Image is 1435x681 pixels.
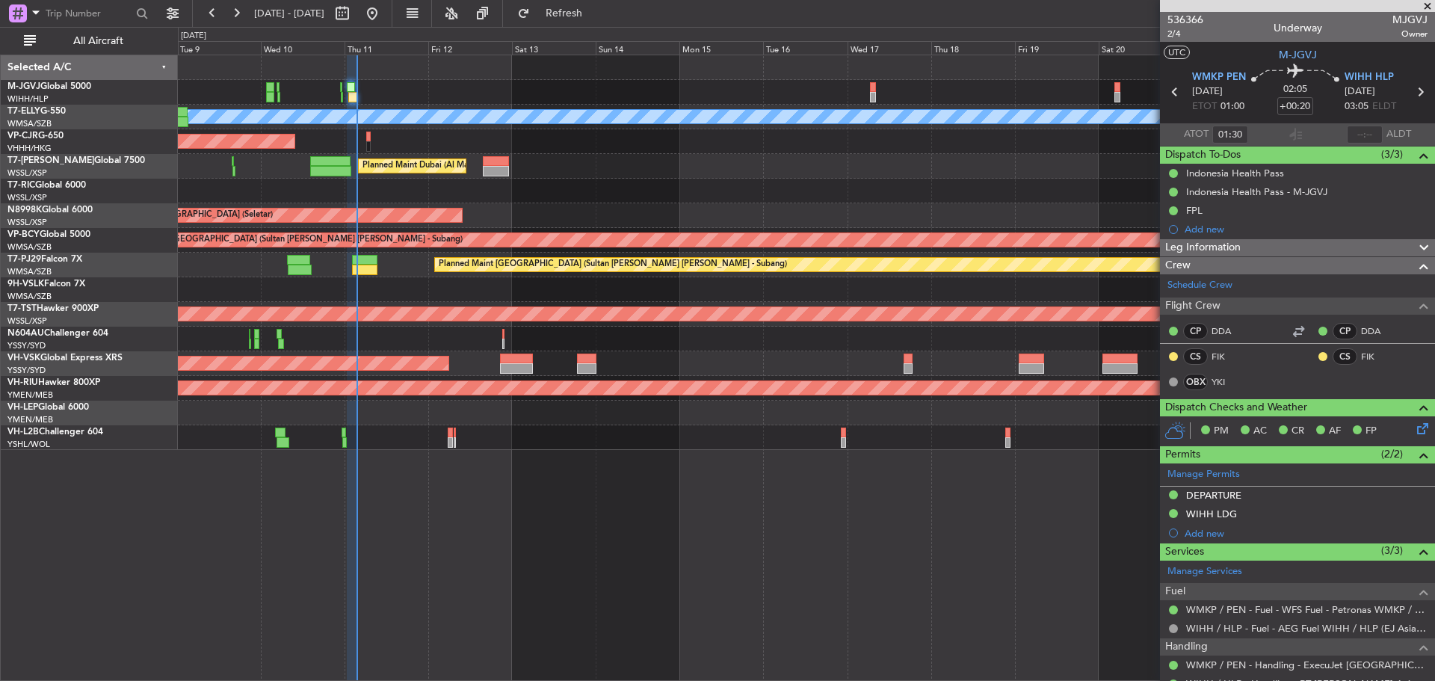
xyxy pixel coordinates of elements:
[1212,350,1245,363] a: FIK
[848,41,931,55] div: Wed 17
[1220,99,1244,114] span: 01:00
[1167,467,1240,482] a: Manage Permits
[763,41,847,55] div: Tue 16
[596,41,679,55] div: Sun 14
[1186,185,1327,198] div: Indonesia Health Pass - M-JGVJ
[428,41,512,55] div: Fri 12
[1361,350,1395,363] a: FIK
[7,365,46,376] a: YSSY/SYD
[7,329,108,338] a: N604AUChallenger 604
[1167,278,1232,293] a: Schedule Crew
[1184,127,1209,142] span: ATOT
[1186,508,1237,520] div: WIHH LDG
[7,230,90,239] a: VP-BCYGlobal 5000
[1015,41,1099,55] div: Fri 19
[1333,323,1357,339] div: CP
[1099,41,1182,55] div: Sat 20
[1165,583,1185,600] span: Fuel
[1186,489,1241,502] div: DEPARTURE
[7,241,52,253] a: WMSA/SZB
[7,414,53,425] a: YMEN/MEB
[7,403,38,412] span: VH-LEP
[1185,223,1428,235] div: Add new
[1165,257,1191,274] span: Crew
[7,181,86,190] a: T7-RICGlobal 6000
[512,41,596,55] div: Sat 13
[1347,126,1383,144] input: --:--
[1192,99,1217,114] span: ETOT
[1183,348,1208,365] div: CS
[7,181,35,190] span: T7-RIC
[1381,147,1403,162] span: (3/3)
[1372,99,1396,114] span: ELDT
[104,229,463,251] div: Unplanned Maint [GEOGRAPHIC_DATA] (Sultan [PERSON_NAME] [PERSON_NAME] - Subang)
[7,266,52,277] a: WMSA/SZB
[7,304,99,313] a: T7-TSTHawker 900XP
[1165,298,1220,315] span: Flight Crew
[679,41,763,55] div: Mon 15
[1381,446,1403,462] span: (2/2)
[1381,543,1403,558] span: (3/3)
[7,82,40,91] span: M-JGVJ
[7,280,44,289] span: 9H-VSLK
[46,2,132,25] input: Trip Number
[7,354,123,363] a: VH-VSKGlobal Express XRS
[7,428,103,437] a: VH-L2BChallenger 604
[254,7,324,20] span: [DATE] - [DATE]
[7,82,91,91] a: M-JGVJGlobal 5000
[7,206,93,215] a: N8998KGlobal 6000
[1192,70,1246,85] span: WMKP PEN
[7,340,46,351] a: YSSY/SYD
[7,132,38,141] span: VP-CJR
[362,155,510,177] div: Planned Maint Dubai (Al Maktoum Intl)
[1167,28,1203,40] span: 2/4
[1167,12,1203,28] span: 536366
[7,230,40,239] span: VP-BCY
[177,41,261,55] div: Tue 9
[1186,167,1284,179] div: Indonesia Health Pass
[1192,84,1223,99] span: [DATE]
[7,167,47,179] a: WSSL/XSP
[7,428,39,437] span: VH-L2B
[7,439,50,450] a: YSHL/WOL
[7,132,64,141] a: VP-CJRG-650
[533,8,596,19] span: Refresh
[1183,374,1208,390] div: OBX
[39,36,158,46] span: All Aircraft
[1361,324,1395,338] a: DDA
[7,280,85,289] a: 9H-VSLKFalcon 7X
[1329,424,1341,439] span: AF
[7,389,53,401] a: YMEN/MEB
[1164,46,1190,59] button: UTC
[1186,603,1428,616] a: WMKP / PEN - Fuel - WFS Fuel - Petronas WMKP / PEN (EJ Asia Only)
[1165,399,1307,416] span: Dispatch Checks and Weather
[7,156,145,165] a: T7-[PERSON_NAME]Global 7500
[1345,99,1368,114] span: 03:05
[7,315,47,327] a: WSSL/XSP
[1279,47,1317,63] span: M-JGVJ
[1365,424,1377,439] span: FP
[1165,147,1241,164] span: Dispatch To-Dos
[1392,28,1428,40] span: Owner
[7,118,52,129] a: WMSA/SZB
[7,403,89,412] a: VH-LEPGlobal 6000
[1183,323,1208,339] div: CP
[1333,348,1357,365] div: CS
[1283,82,1307,97] span: 02:05
[345,41,428,55] div: Thu 11
[7,156,94,165] span: T7-[PERSON_NAME]
[1165,239,1241,256] span: Leg Information
[7,143,52,154] a: VHHH/HKG
[439,253,787,276] div: Planned Maint [GEOGRAPHIC_DATA] (Sultan [PERSON_NAME] [PERSON_NAME] - Subang)
[7,329,44,338] span: N604AU
[1386,127,1411,142] span: ALDT
[16,29,162,53] button: All Aircraft
[1214,424,1229,439] span: PM
[7,107,40,116] span: T7-ELLY
[1165,543,1204,561] span: Services
[7,304,37,313] span: T7-TST
[7,217,47,228] a: WSSL/XSP
[97,204,273,227] div: Planned Maint [GEOGRAPHIC_DATA] (Seletar)
[7,107,66,116] a: T7-ELLYG-550
[7,206,42,215] span: N8998K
